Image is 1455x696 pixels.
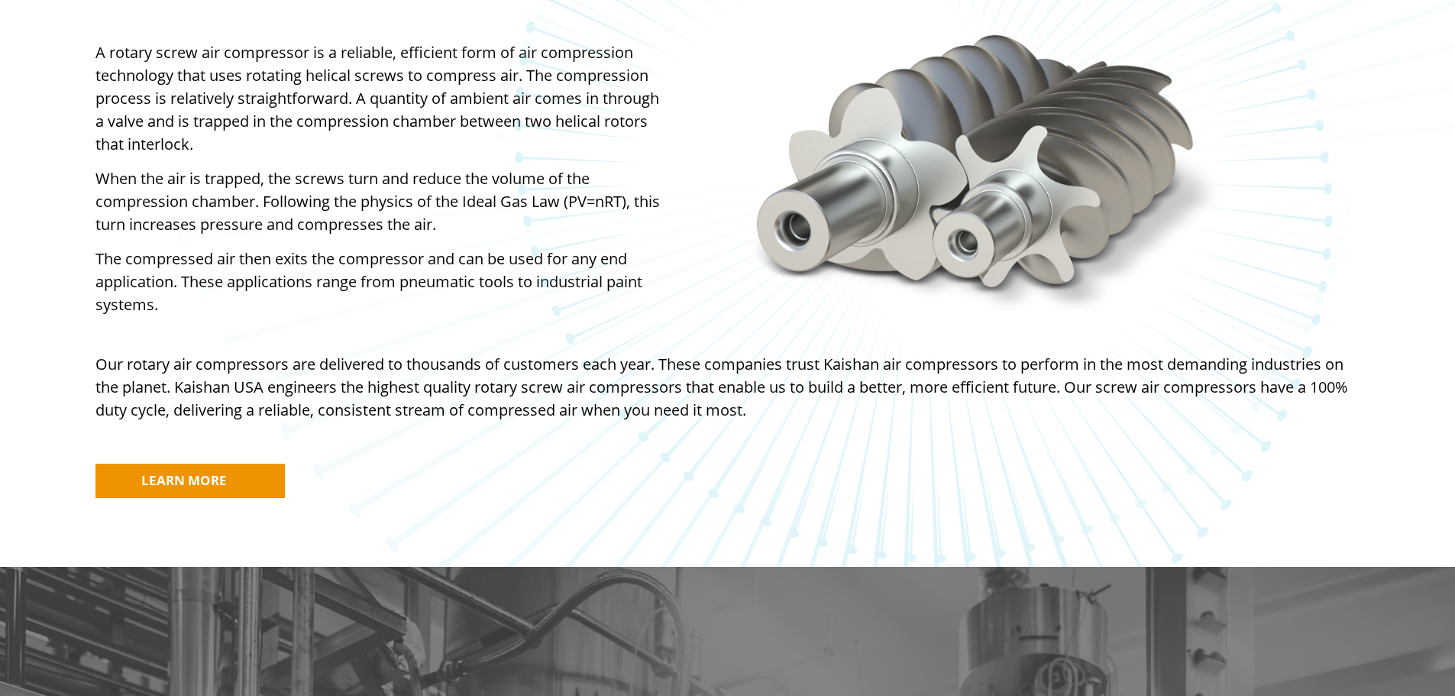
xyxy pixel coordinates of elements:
[95,353,1360,422] p: Our rotary air compressors are delivered to thousands of customers each year. These companies tru...
[95,41,667,156] p: A rotary screw air compressor is a reliable, efficient form of air compression technology that us...
[95,248,667,316] p: The compressed air then exits the compressor and can be used for any end application. These appli...
[95,464,285,498] a: LEARN MORE
[95,167,667,236] p: When the air is trapped, the screws turn and reduce the volume of the compression chamber. Follow...
[141,471,227,489] span: LEARN MORE
[737,24,1236,322] img: screw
